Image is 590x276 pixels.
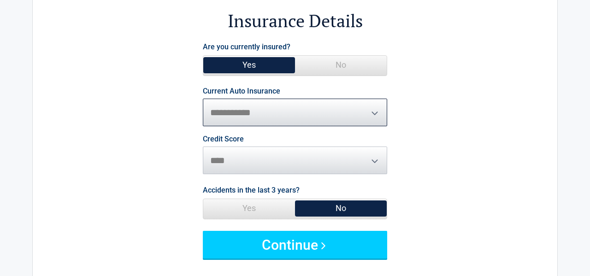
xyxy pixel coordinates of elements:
span: Yes [203,199,295,217]
span: No [295,199,387,217]
label: Are you currently insured? [203,41,290,53]
label: Current Auto Insurance [203,88,280,95]
label: Credit Score [203,135,244,143]
button: Continue [203,231,387,258]
label: Accidents in the last 3 years? [203,184,300,196]
span: No [295,56,387,74]
span: Yes [203,56,295,74]
h2: Insurance Details [83,9,507,33]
